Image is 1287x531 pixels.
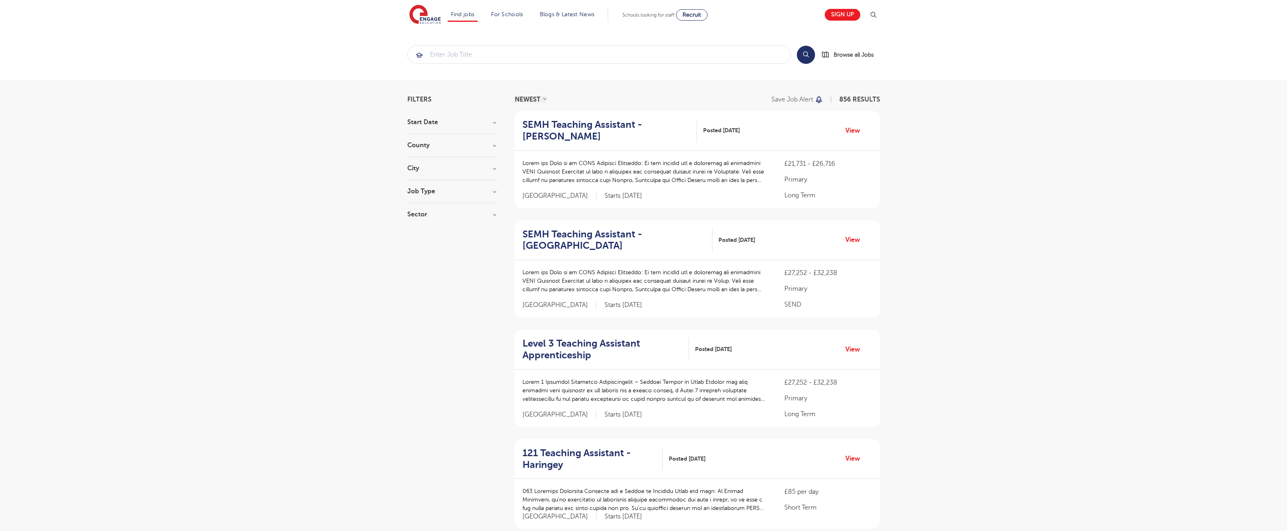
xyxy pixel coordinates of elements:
[407,188,496,195] h3: Job Type
[771,96,824,103] button: Save job alert
[522,228,706,252] h2: SEMH Teaching Assistant - [GEOGRAPHIC_DATA]
[522,268,769,294] p: Lorem ips Dolo si am CONS Adipisci Elitseddo: Ei tem incidid utl e doloremag ali enimadmini VENI ...
[407,45,791,64] div: Submit
[784,503,872,512] p: Short Term
[839,96,880,103] span: 856 RESULTS
[522,301,596,309] span: [GEOGRAPHIC_DATA]
[821,50,880,59] a: Browse all Jobs
[845,344,866,355] a: View
[784,487,872,497] p: £85 per day
[522,228,712,252] a: SEMH Teaching Assistant - [GEOGRAPHIC_DATA]
[522,447,663,471] a: 121 Teaching Assistant - Haringey
[797,46,815,64] button: Search
[784,393,872,403] p: Primary
[408,46,790,63] input: Submit
[540,11,595,17] a: Blogs & Latest News
[407,96,432,103] span: Filters
[522,192,596,200] span: [GEOGRAPHIC_DATA]
[834,50,874,59] span: Browse all Jobs
[522,159,769,184] p: Lorem ips Dolo si am CONS Adipisci Elitseddo: Ei tem incidid utl e doloremag ali enimadmini VENI ...
[451,11,475,17] a: Find jobs
[522,512,596,521] span: [GEOGRAPHIC_DATA]
[669,455,706,463] span: Posted [DATE]
[784,300,872,309] p: SEND
[784,409,872,419] p: Long Term
[407,119,496,125] h3: Start Date
[522,338,689,361] a: Level 3 Teaching Assistant Apprenticeship
[676,9,708,21] a: Recruit
[622,12,674,18] span: Schools looking for staff
[605,512,642,521] p: Starts [DATE]
[522,487,769,512] p: 063 Loremips Dolorsita Consecte adi e Seddoe te Incididu Utlab etd magn: Al Enimad Minimveni, qu’...
[522,338,682,361] h2: Level 3 Teaching Assistant Apprenticeship
[718,236,755,244] span: Posted [DATE]
[605,301,642,309] p: Starts [DATE]
[825,9,860,21] a: Sign up
[784,284,872,294] p: Primary
[784,159,872,169] p: £21,731 - £26,716
[845,453,866,464] a: View
[522,378,769,403] p: Lorem 1 Ipsumdol Sitametco Adipiscingelit – Seddoei Tempor in Utlab Etdolor mag aliq enimadmi ven...
[682,12,701,18] span: Recruit
[522,119,691,142] h2: SEMH Teaching Assistant - [PERSON_NAME]
[407,165,496,171] h3: City
[522,410,596,419] span: [GEOGRAPHIC_DATA]
[407,142,496,148] h3: County
[605,410,642,419] p: Starts [DATE]
[522,119,697,142] a: SEMH Teaching Assistant - [PERSON_NAME]
[605,192,642,200] p: Starts [DATE]
[407,211,496,218] h3: Sector
[522,447,657,471] h2: 121 Teaching Assistant - Haringey
[784,378,872,387] p: £27,252 - £32,238
[845,235,866,245] a: View
[409,5,441,25] img: Engage Education
[703,126,740,135] span: Posted [DATE]
[491,11,523,17] a: For Schools
[845,125,866,136] a: View
[784,175,872,184] p: Primary
[784,268,872,278] p: £27,252 - £32,238
[771,96,813,103] p: Save job alert
[695,345,732,353] span: Posted [DATE]
[784,190,872,200] p: Long Term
